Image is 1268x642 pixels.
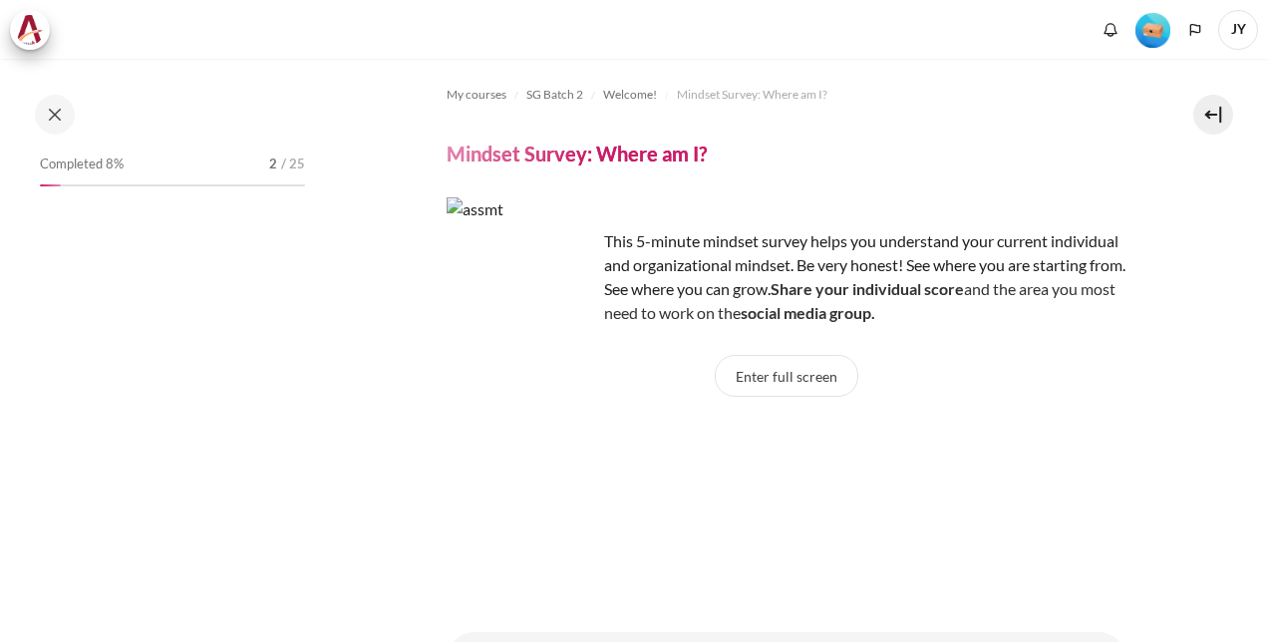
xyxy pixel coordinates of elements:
[281,155,305,174] span: / 25
[706,303,875,322] span: n the
[1218,10,1258,50] span: JY
[637,417,936,566] iframe: Mindset Survey: Where am I?
[771,279,964,298] strong: Share your individual score
[40,184,61,186] div: 8%
[677,83,827,107] a: Mindset Survey: Where am I?
[677,86,827,104] span: Mindset Survey: Where am I?
[447,79,1126,111] nav: Navigation bar
[603,83,657,107] a: Welcome!
[1135,11,1170,48] div: Level #1
[1180,15,1210,45] button: Languages
[16,15,44,45] img: Architeck
[447,83,506,107] a: My courses
[447,229,1126,325] p: This 5-minute mindset survey helps you understand your current individual and organizational mind...
[447,197,596,347] img: assmt
[447,86,506,104] span: My courses
[1218,10,1258,50] a: User menu
[526,86,583,104] span: SG Batch 2
[603,86,657,104] span: Welcome!
[526,83,583,107] a: SG Batch 2
[10,10,60,50] a: Architeck Architeck
[269,155,277,174] span: 2
[741,303,875,322] strong: social media group.
[604,279,1115,322] span: and the area you most need to work o
[1127,11,1178,48] a: Level #1
[715,355,858,397] button: Enter full screen
[1096,15,1125,45] div: Show notification window with no new notifications
[40,155,124,174] span: Completed 8%
[1135,13,1170,48] img: Level #1
[447,141,707,166] h4: Mindset Survey: Where am I?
